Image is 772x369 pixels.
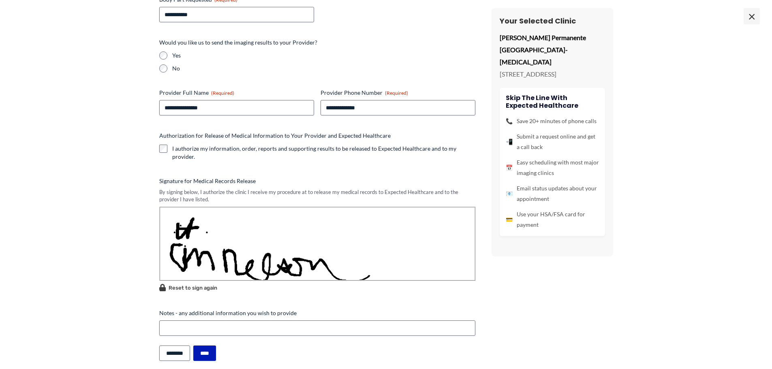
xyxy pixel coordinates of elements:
button: Reset to sign again [159,283,217,292]
label: Signature for Medical Records Release [159,177,475,185]
span: × [744,8,760,24]
h4: Skip the line with Expected Healthcare [506,94,599,109]
div: By signing below, I authorize the clinic I receive my procedure at to release my medical records ... [159,188,475,203]
h3: Your Selected Clinic [500,16,605,26]
span: 📲 [506,137,513,147]
label: Provider Full Name [159,89,314,97]
span: 💳 [506,214,513,225]
span: 📧 [506,188,513,199]
span: (Required) [211,90,234,96]
label: Provider Phone Number [321,89,475,97]
li: Email status updates about your appointment [506,183,599,204]
span: 📞 [506,116,513,126]
label: No [172,64,475,73]
label: Yes [172,51,475,60]
label: I authorize my information, order, reports and supporting results to be released to Expected Heal... [172,145,475,161]
span: 📅 [506,162,513,173]
li: Save 20+ minutes of phone calls [506,116,599,126]
legend: Authorization for Release of Medical Information to Your Provider and Expected Healthcare [159,132,391,140]
label: Notes - any additional information you wish to provide [159,309,475,317]
p: [STREET_ADDRESS] [500,68,605,80]
img: Signature Image [159,207,475,281]
li: Submit a request online and get a call back [506,131,599,152]
legend: Would you like us to send the imaging results to your Provider? [159,38,317,47]
li: Easy scheduling with most major imaging clinics [506,157,599,178]
span: (Required) [385,90,408,96]
p: [PERSON_NAME] Permanente [GEOGRAPHIC_DATA]-[MEDICAL_DATA] [500,32,605,68]
li: Use your HSA/FSA card for payment [506,209,599,230]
